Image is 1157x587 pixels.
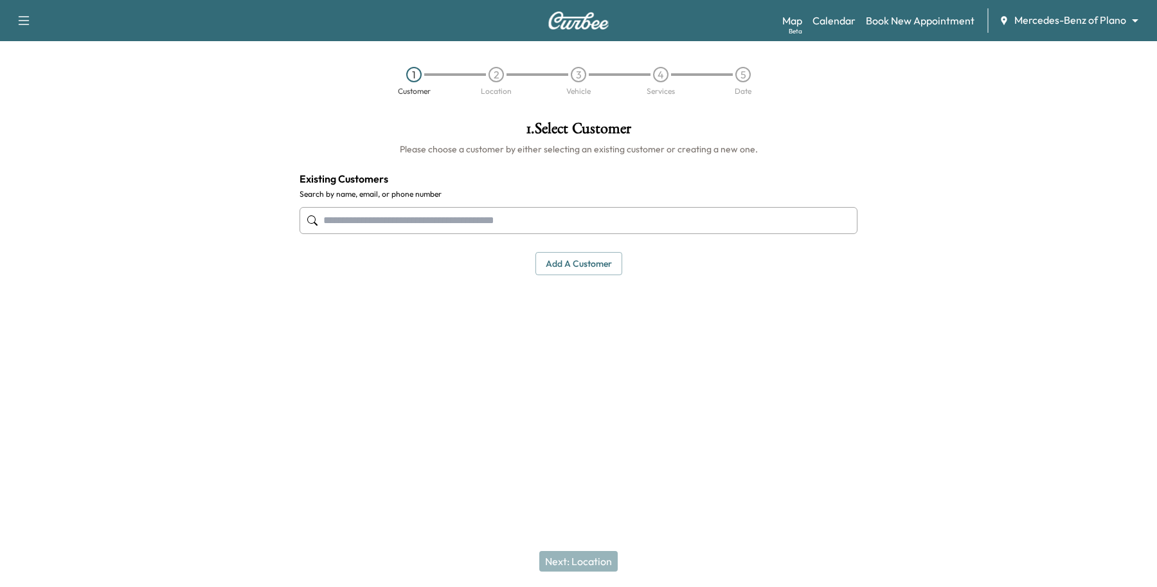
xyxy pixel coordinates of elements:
h4: Existing Customers [300,171,857,186]
div: 4 [653,67,668,82]
h6: Please choose a customer by either selecting an existing customer or creating a new one. [300,143,857,156]
div: 1 [406,67,422,82]
div: 5 [735,67,751,82]
button: Add a customer [535,252,622,276]
img: Curbee Logo [548,12,609,30]
div: Services [647,87,675,95]
div: 2 [489,67,504,82]
a: MapBeta [782,13,802,28]
div: Vehicle [566,87,591,95]
div: Location [481,87,512,95]
h1: 1 . Select Customer [300,121,857,143]
div: Customer [398,87,431,95]
div: Date [735,87,751,95]
span: Mercedes-Benz of Plano [1014,13,1126,28]
div: Beta [789,26,802,36]
div: 3 [571,67,586,82]
label: Search by name, email, or phone number [300,189,857,199]
a: Book New Appointment [866,13,974,28]
a: Calendar [812,13,856,28]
